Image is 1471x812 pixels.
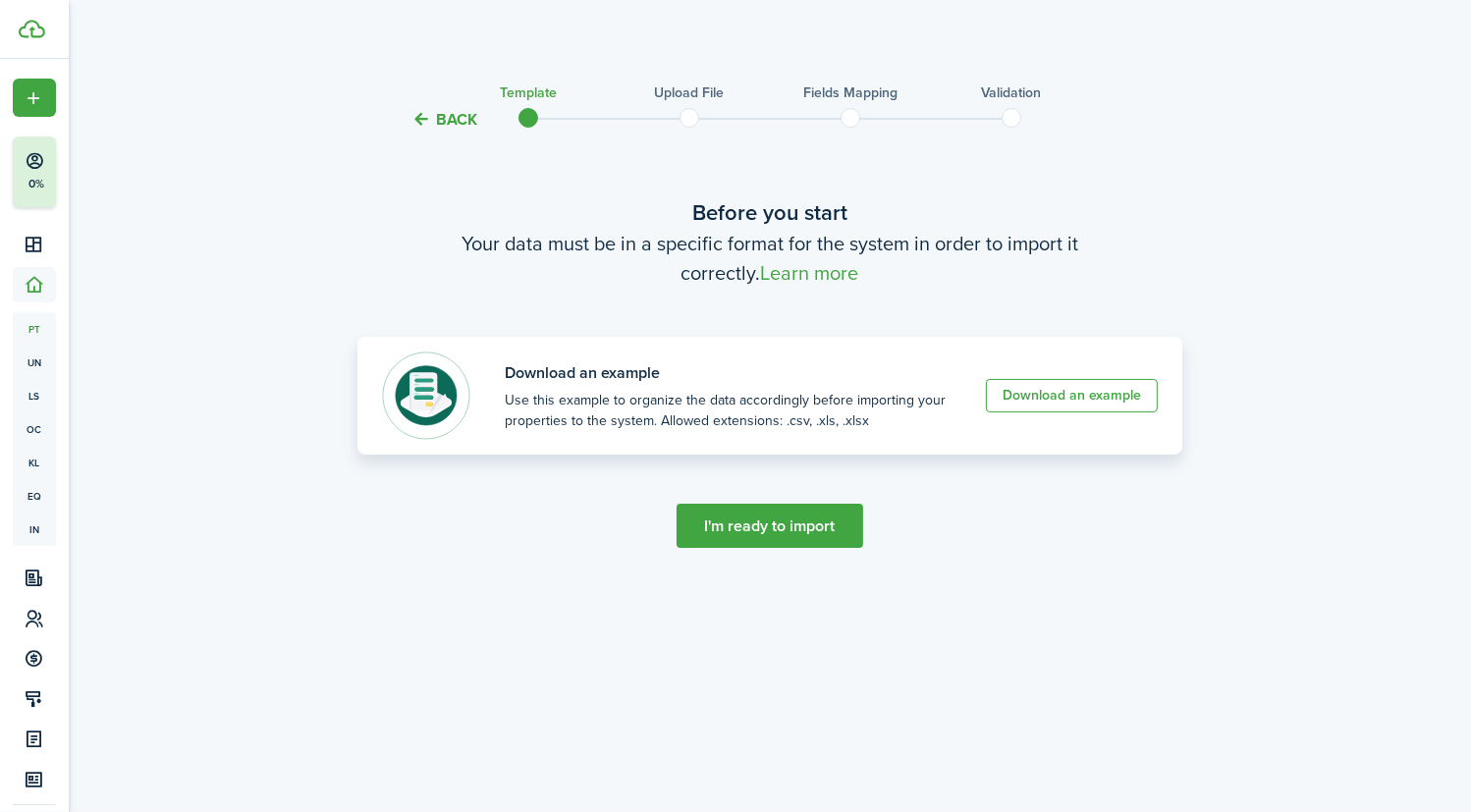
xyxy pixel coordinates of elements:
h3: Template [500,82,557,103]
wizard-step-header-description: Your data must be in a specific format for the system in order to import it correctly. [357,229,1182,288]
button: Back [411,109,477,130]
h3: Upload file [655,82,725,103]
banner-title: Download an example [505,361,952,385]
a: Learn more [761,262,859,285]
a: un [13,346,56,379]
a: eq [13,479,56,513]
a: pt [13,312,56,346]
a: ls [13,379,56,412]
button: I'm ready to import [677,504,863,548]
h3: Fields mapping [803,82,898,103]
button: Open menu [13,79,56,117]
p: 0% [25,176,49,192]
h3: Validation [982,82,1042,103]
a: in [13,513,56,546]
import-template-banner-description: Use this example to organize the data accordingly before importing your properties to the system.... [505,390,952,431]
a: kl [13,446,56,479]
a: Download an example [986,379,1158,412]
button: 0% [13,136,176,207]
img: File template [382,352,470,440]
wizard-step-header-title: Before you start [357,196,1182,229]
a: oc [13,412,56,446]
img: TenantCloud [19,20,45,38]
